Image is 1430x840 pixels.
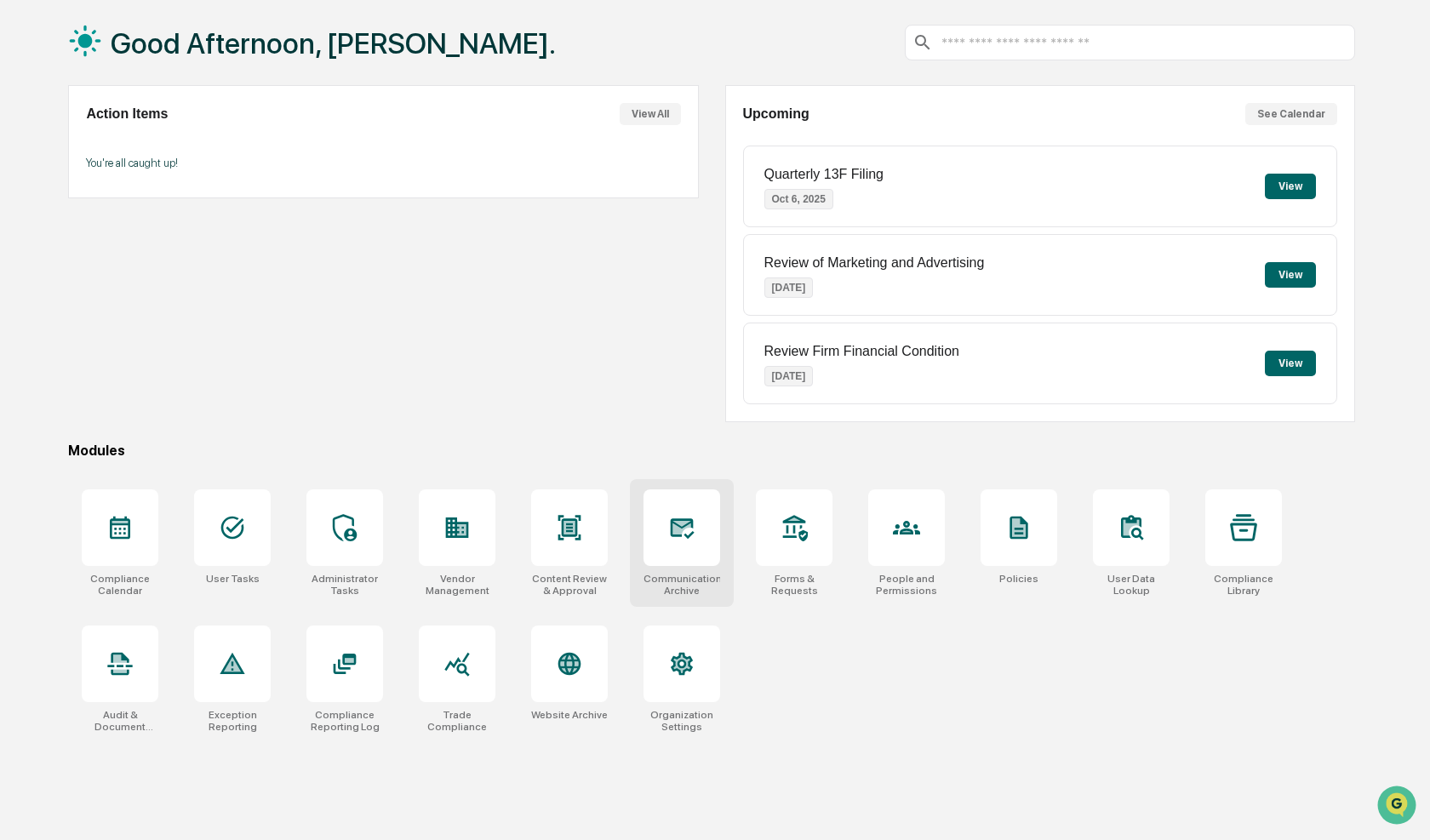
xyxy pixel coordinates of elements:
[743,106,809,122] h2: Upcoming
[1093,573,1170,597] div: User Data Lookup
[289,135,310,156] button: Start new chat
[17,216,31,230] div: 🖐️
[419,573,495,597] div: Vendor Management
[58,147,215,161] div: We're available if you need us!
[117,208,218,238] a: 🗄️Attestations
[194,709,271,733] div: Exception Reporting
[82,573,158,597] div: Compliance Calendar
[82,709,158,733] div: Audit & Document Logs
[419,709,495,733] div: Trade Compliance
[123,216,137,230] div: 🗄️
[169,289,206,301] span: Pylon
[34,214,110,231] span: Preclearance
[1265,351,1316,376] button: View
[1265,262,1316,288] button: View
[17,130,48,161] img: 1746055101610-c473b297-6a78-478c-a979-82029cc54cd1
[531,709,608,721] div: Website Archive
[1376,784,1421,830] iframe: Open customer support
[620,103,681,125] button: View All
[306,573,383,597] div: Administrator Tasks
[756,573,832,597] div: Forms & Requests
[34,247,107,264] span: Data Lookup
[764,277,814,298] p: [DATE]
[111,26,556,60] h1: Good Afternoon, [PERSON_NAME].
[764,344,959,359] p: Review Firm Financial Condition
[86,106,168,122] h2: Action Items
[206,573,260,585] div: User Tasks
[1265,174,1316,199] button: View
[531,573,608,597] div: Content Review & Approval
[999,573,1038,585] div: Policies
[140,214,211,231] span: Attestations
[10,240,114,271] a: 🔎Data Lookup
[643,573,720,597] div: Communications Archive
[58,130,279,147] div: Start new chat
[764,167,884,182] p: Quarterly 13F Filing
[17,36,310,63] p: How can we help?
[868,573,945,597] div: People and Permissions
[120,288,206,301] a: Powered byPylon
[764,189,833,209] p: Oct 6, 2025
[1205,573,1282,597] div: Compliance Library
[17,249,31,262] div: 🔎
[643,709,720,733] div: Organization Settings
[86,157,681,169] p: You're all caught up!
[68,443,1355,459] div: Modules
[764,366,814,386] p: [DATE]
[306,709,383,733] div: Compliance Reporting Log
[764,255,985,271] p: Review of Marketing and Advertising
[1245,103,1337,125] button: See Calendar
[10,208,117,238] a: 🖐️Preclearance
